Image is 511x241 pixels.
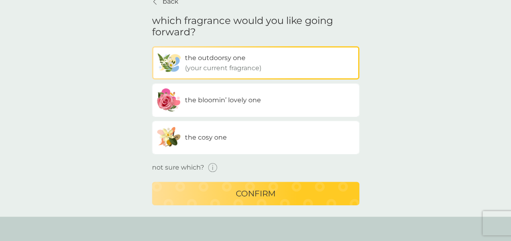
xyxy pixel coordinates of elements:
span: the cosy one [185,133,227,141]
button: not sure which? [152,162,217,174]
button: confirm [152,182,359,205]
span: not sure which? [152,164,204,171]
span: the outdoorsy one [185,54,246,62]
p: confirm [236,187,276,200]
p: (your current fragrance) [185,63,261,73]
h1: which fragrance would you like going forward? [152,15,359,39]
span: the bloomin’ lovely one [185,96,261,104]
